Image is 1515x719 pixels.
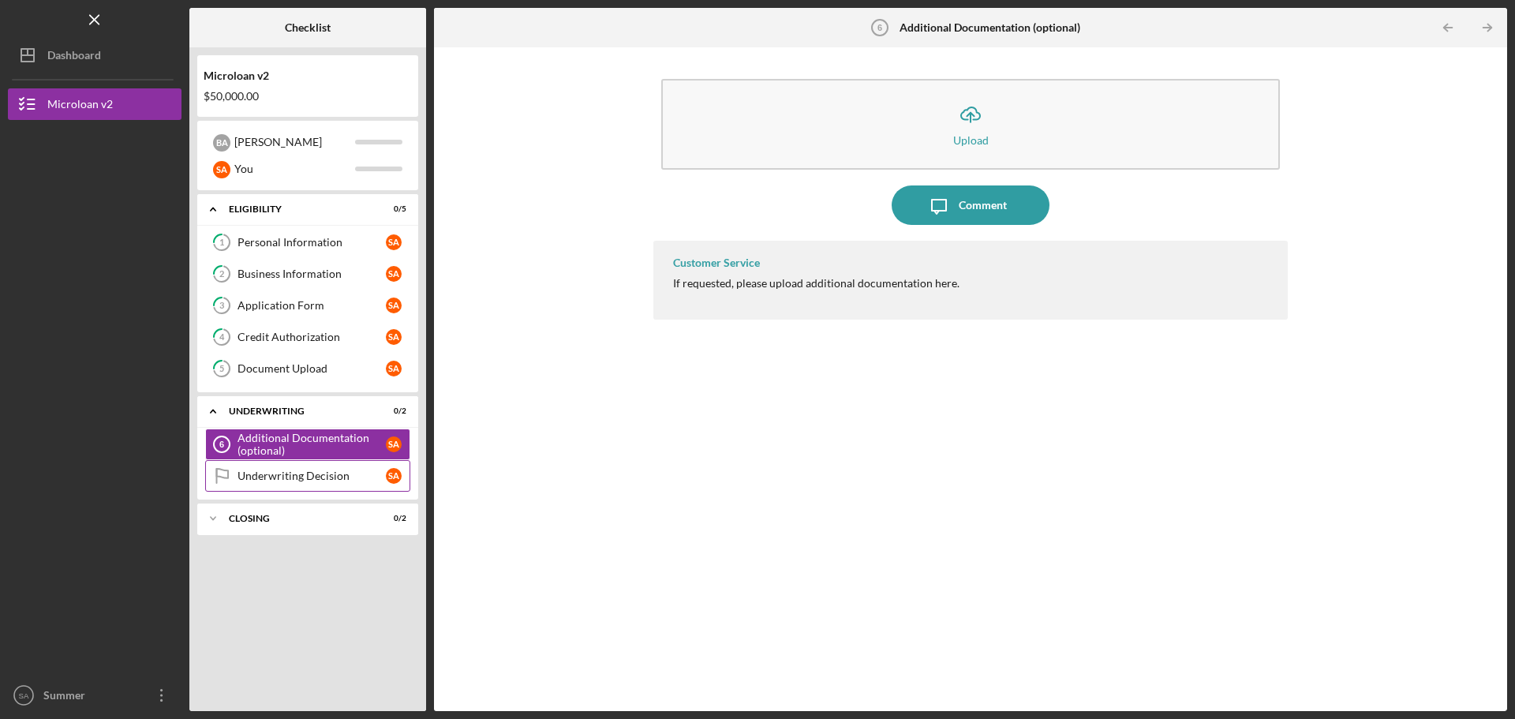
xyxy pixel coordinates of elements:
[205,227,410,258] a: 1Personal InformationSA
[204,90,412,103] div: $50,000.00
[959,185,1007,225] div: Comment
[213,134,230,152] div: B A
[205,429,410,460] a: 6Additional Documentation (optional)SA
[238,299,386,312] div: Application Form
[219,332,225,343] tspan: 4
[205,353,410,384] a: 5Document UploadSA
[238,331,386,343] div: Credit Authorization
[234,155,355,182] div: You
[386,234,402,250] div: S A
[386,266,402,282] div: S A
[47,88,113,124] div: Microloan v2
[238,268,386,280] div: Business Information
[953,134,989,146] div: Upload
[386,298,402,313] div: S A
[892,185,1049,225] button: Comment
[238,470,386,482] div: Underwriting Decision
[204,69,412,82] div: Microloan v2
[219,269,224,279] tspan: 2
[47,39,101,75] div: Dashboard
[661,79,1280,170] button: Upload
[219,440,224,449] tspan: 6
[285,21,331,34] b: Checklist
[8,680,181,711] button: SASummer [PERSON_NAME]
[673,257,760,269] div: Customer Service
[205,258,410,290] a: 2Business InformationSA
[386,329,402,345] div: S A
[900,21,1080,34] b: Additional Documentation (optional)
[238,362,386,375] div: Document Upload
[219,364,224,374] tspan: 5
[229,406,367,416] div: Underwriting
[877,23,882,32] tspan: 6
[238,236,386,249] div: Personal Information
[8,39,181,71] button: Dashboard
[378,514,406,523] div: 0 / 2
[219,301,224,311] tspan: 3
[19,691,29,700] text: SA
[386,361,402,376] div: S A
[205,290,410,321] a: 3Application FormSA
[8,88,181,120] button: Microloan v2
[229,514,367,523] div: Closing
[219,238,224,248] tspan: 1
[205,460,410,492] a: Underwriting DecisionSA
[229,204,367,214] div: Eligibility
[238,432,386,457] div: Additional Documentation (optional)
[213,161,230,178] div: S A
[386,436,402,452] div: S A
[378,406,406,416] div: 0 / 2
[205,321,410,353] a: 4Credit AuthorizationSA
[673,277,959,290] div: If requested, please upload additional documentation here.
[386,468,402,484] div: S A
[378,204,406,214] div: 0 / 5
[234,129,355,155] div: [PERSON_NAME]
